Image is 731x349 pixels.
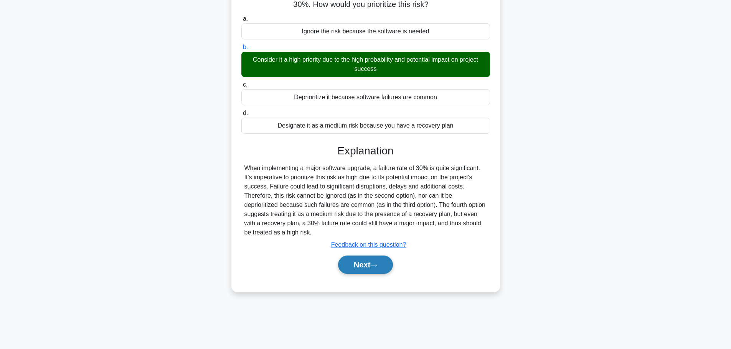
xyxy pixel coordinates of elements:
span: b. [243,44,248,50]
span: a. [243,15,248,22]
button: Next [338,256,393,274]
h3: Explanation [246,144,485,157]
div: Consider it a high priority due to the high probability and potential impact on project success [241,52,490,77]
a: Feedback on this question? [331,241,406,248]
div: Ignore the risk because the software is needed [241,23,490,39]
div: Deprioritize it because software failures are common [241,89,490,105]
span: c. [243,81,248,88]
div: When implementing a major software upgrade, a failure rate of 30% is quite significant. It's impe... [244,164,487,237]
span: d. [243,110,248,116]
div: Designate it as a medium risk because you have a recovery plan [241,118,490,134]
